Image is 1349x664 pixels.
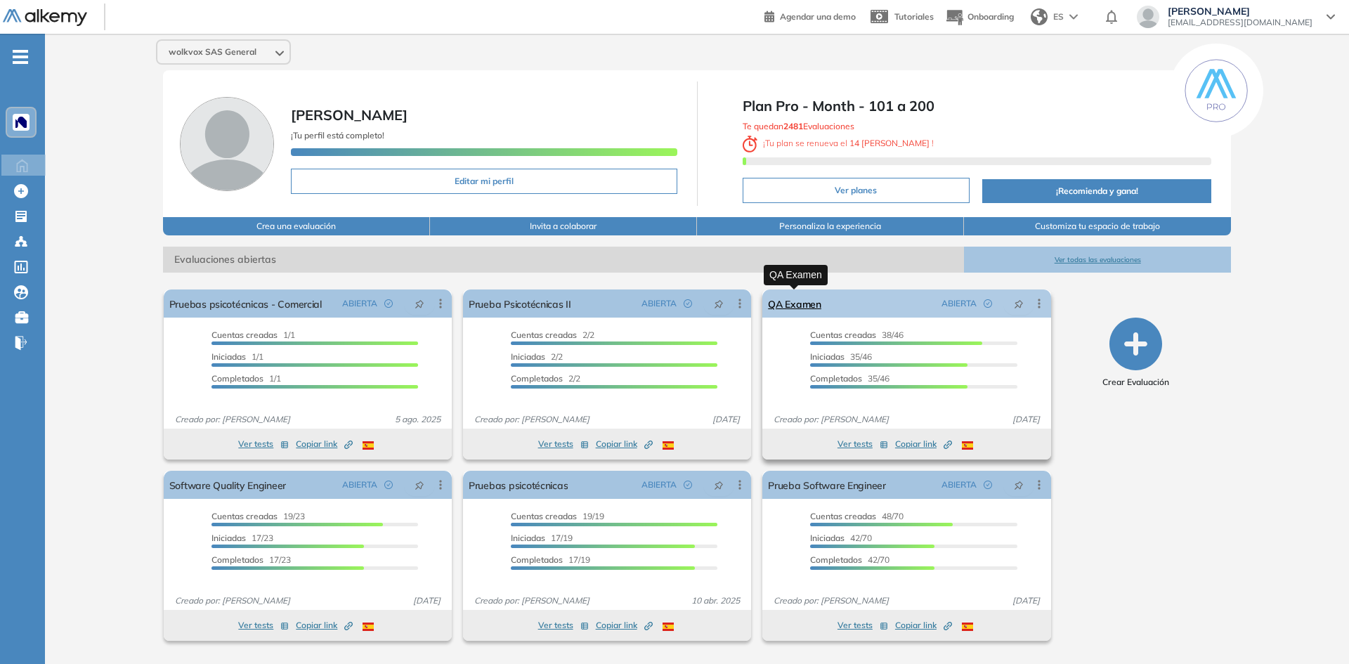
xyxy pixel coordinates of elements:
[895,436,952,453] button: Copiar link
[384,481,393,489] span: check-circle
[768,413,894,426] span: Creado por: [PERSON_NAME]
[469,594,595,607] span: Creado por: [PERSON_NAME]
[3,9,87,27] img: Logo
[743,121,854,131] span: Te quedan Evaluaciones
[404,292,435,315] button: pushpin
[469,289,571,318] a: Prueba Psicotécnicas II
[894,11,934,22] span: Tutoriales
[415,479,424,490] span: pushpin
[511,373,563,384] span: Completados
[511,554,563,565] span: Completados
[838,617,888,634] button: Ver tests
[768,471,886,499] a: Prueba Software Engineer
[1069,14,1078,20] img: arrow
[810,554,889,565] span: 42/70
[684,481,692,489] span: check-circle
[169,594,296,607] span: Creado por: [PERSON_NAME]
[810,351,845,362] span: Iniciadas
[169,289,322,318] a: Pruebas psicotécnicas - Comercial
[810,330,904,340] span: 38/46
[982,179,1212,203] button: ¡Recomienda y gana!
[238,436,289,453] button: Ver tests
[511,533,545,543] span: Iniciadas
[296,617,353,634] button: Copiar link
[511,330,577,340] span: Cuentas creadas
[962,623,973,631] img: ESP
[743,178,970,203] button: Ver planes
[511,511,577,521] span: Cuentas creadas
[895,619,952,632] span: Copiar link
[697,217,964,235] button: Personaliza la experiencia
[1168,6,1312,17] span: [PERSON_NAME]
[641,297,677,310] span: ABIERTA
[945,2,1014,32] button: Onboarding
[211,554,263,565] span: Completados
[743,138,934,148] span: ¡ Tu plan se renueva el !
[211,533,246,543] span: Iniciadas
[538,617,589,634] button: Ver tests
[895,438,952,450] span: Copiar link
[686,594,745,607] span: 10 abr. 2025
[13,56,28,58] i: -
[211,533,273,543] span: 17/23
[1003,474,1034,496] button: pushpin
[469,413,595,426] span: Creado por: [PERSON_NAME]
[15,117,27,128] img: https://assets.alkemy.org/workspaces/1394/c9baeb50-dbbd-46c2-a7b2-c74a16be862c.png
[169,471,286,499] a: Software Quality Engineer
[1007,594,1045,607] span: [DATE]
[764,265,828,285] div: QA Examen
[169,46,256,58] span: wolkvox SAS General
[363,623,374,631] img: ESP
[810,533,845,543] span: Iniciadas
[1014,479,1024,490] span: pushpin
[408,594,446,607] span: [DATE]
[415,298,424,309] span: pushpin
[783,121,803,131] b: 2481
[296,438,353,450] span: Copiar link
[1102,376,1169,389] span: Crear Evaluación
[430,217,697,235] button: Invita a colaborar
[511,351,563,362] span: 2/2
[511,351,545,362] span: Iniciadas
[1031,8,1048,25] img: world
[291,130,384,141] span: ¡Tu perfil está completo!
[511,373,580,384] span: 2/2
[1102,318,1169,389] button: Crear Evaluación
[342,479,377,491] span: ABIERTA
[967,11,1014,22] span: Onboarding
[163,217,430,235] button: Crea una evaluación
[743,136,758,152] img: clock-svg
[389,413,446,426] span: 5 ago. 2025
[810,373,862,384] span: Completados
[703,292,734,315] button: pushpin
[703,474,734,496] button: pushpin
[238,617,289,634] button: Ver tests
[384,299,393,308] span: check-circle
[663,441,674,450] img: ESP
[1053,11,1064,23] span: ES
[964,217,1231,235] button: Customiza tu espacio de trabajo
[291,106,408,124] span: [PERSON_NAME]
[714,298,724,309] span: pushpin
[984,299,992,308] span: check-circle
[962,441,973,450] img: ESP
[810,533,872,543] span: 42/70
[211,330,278,340] span: Cuentas creadas
[780,11,856,22] span: Agendar una demo
[810,511,876,521] span: Cuentas creadas
[810,373,889,384] span: 35/46
[1014,298,1024,309] span: pushpin
[596,617,653,634] button: Copiar link
[768,594,894,607] span: Creado por: [PERSON_NAME]
[363,441,374,450] img: ESP
[211,330,295,340] span: 1/1
[810,511,904,521] span: 48/70
[511,554,590,565] span: 17/19
[211,351,263,362] span: 1/1
[714,479,724,490] span: pushpin
[211,511,278,521] span: Cuentas creadas
[941,479,977,491] span: ABIERTA
[469,471,568,499] a: Pruebas psicotécnicas
[847,138,932,148] b: 14 [PERSON_NAME]
[511,533,573,543] span: 17/19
